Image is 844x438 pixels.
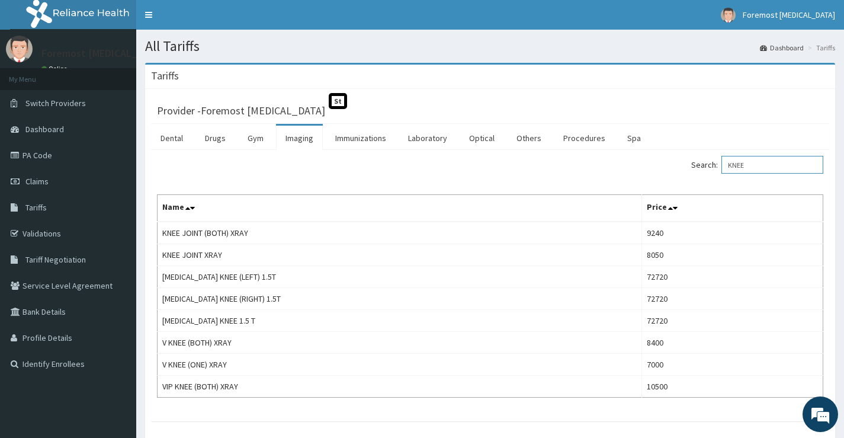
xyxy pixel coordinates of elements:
[460,126,504,151] a: Optical
[25,176,49,187] span: Claims
[721,8,736,23] img: User Image
[691,156,823,174] label: Search:
[62,66,199,82] div: Chat with us now
[642,244,823,266] td: 8050
[642,354,823,376] td: 7000
[145,39,835,54] h1: All Tariffs
[25,98,86,108] span: Switch Providers
[158,376,642,398] td: VIP KNEE (BOTH) XRAY
[399,126,457,151] a: Laboratory
[25,124,64,135] span: Dashboard
[618,126,650,151] a: Spa
[158,244,642,266] td: KNEE JOINT XRAY
[194,6,223,34] div: Minimize live chat window
[158,332,642,354] td: V KNEE (BOTH) XRAY
[158,266,642,288] td: [MEDICAL_DATA] KNEE (LEFT) 1.5T
[721,156,823,174] input: Search:
[158,288,642,310] td: [MEDICAL_DATA] KNEE (RIGHT) 1.5T
[25,254,86,265] span: Tariff Negotiation
[158,222,642,244] td: KNEE JOINT (BOTH) XRAY
[554,126,615,151] a: Procedures
[642,332,823,354] td: 8400
[6,303,226,344] textarea: Type your message and hit 'Enter'
[25,202,47,213] span: Tariffs
[158,310,642,332] td: [MEDICAL_DATA] KNEE 1.5 T
[6,36,33,62] img: User Image
[158,195,642,222] th: Name
[41,48,166,59] p: Foremost [MEDICAL_DATA]
[157,105,325,116] h3: Provider - Foremost [MEDICAL_DATA]
[642,266,823,288] td: 72720
[642,376,823,398] td: 10500
[276,126,323,151] a: Imaging
[805,43,835,53] li: Tariffs
[642,195,823,222] th: Price
[329,93,347,109] span: St
[158,354,642,376] td: V KNEE (ONE) XRAY
[642,288,823,310] td: 72720
[326,126,396,151] a: Immunizations
[642,222,823,244] td: 9240
[22,59,48,89] img: d_794563401_company_1708531726252_794563401
[743,9,835,20] span: Foremost [MEDICAL_DATA]
[69,139,163,258] span: We're online!
[41,65,70,73] a: Online
[151,126,192,151] a: Dental
[151,71,179,81] h3: Tariffs
[507,126,551,151] a: Others
[195,126,235,151] a: Drugs
[760,43,804,53] a: Dashboard
[238,126,273,151] a: Gym
[642,310,823,332] td: 72720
